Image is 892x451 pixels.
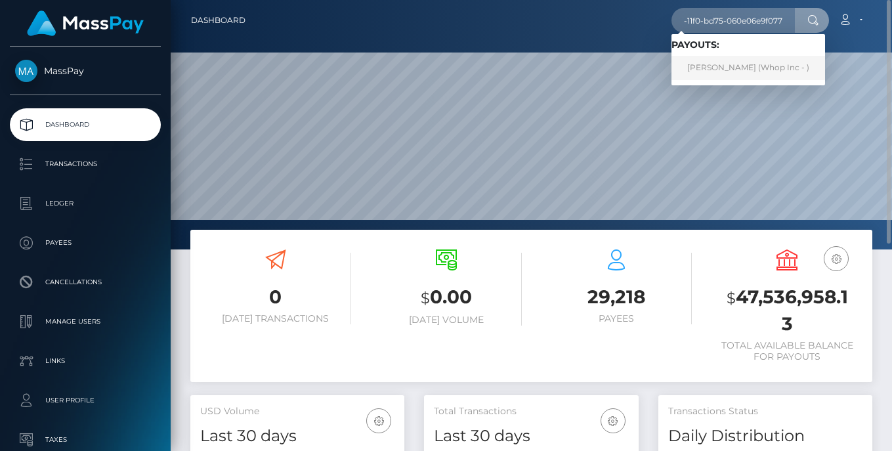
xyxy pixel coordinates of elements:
[15,312,156,332] p: Manage Users
[10,65,161,77] span: MassPay
[15,233,156,253] p: Payees
[15,430,156,450] p: Taxes
[421,289,430,307] small: $
[434,405,628,418] h5: Total Transactions
[15,272,156,292] p: Cancellations
[15,60,37,82] img: MassPay
[10,148,161,181] a: Transactions
[10,305,161,338] a: Manage Users
[671,8,795,33] input: Search...
[10,108,161,141] a: Dashboard
[542,313,692,324] h6: Payees
[668,405,862,418] h5: Transactions Status
[711,284,862,337] h3: 47,536,958.13
[671,56,825,80] a: [PERSON_NAME] (Whop Inc - )
[15,154,156,174] p: Transactions
[727,289,736,307] small: $
[10,384,161,417] a: User Profile
[371,314,522,326] h6: [DATE] Volume
[27,11,144,36] img: MassPay Logo
[371,284,522,311] h3: 0.00
[200,313,351,324] h6: [DATE] Transactions
[200,405,394,418] h5: USD Volume
[10,266,161,299] a: Cancellations
[434,425,628,448] h4: Last 30 days
[711,340,862,362] h6: Total Available Balance for Payouts
[15,351,156,371] p: Links
[10,226,161,259] a: Payees
[200,284,351,310] h3: 0
[668,425,862,448] h4: Daily Distribution
[10,345,161,377] a: Links
[542,284,692,310] h3: 29,218
[15,391,156,410] p: User Profile
[15,194,156,213] p: Ledger
[191,7,245,34] a: Dashboard
[10,187,161,220] a: Ledger
[671,39,825,51] h6: Payouts:
[15,115,156,135] p: Dashboard
[200,425,394,448] h4: Last 30 days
